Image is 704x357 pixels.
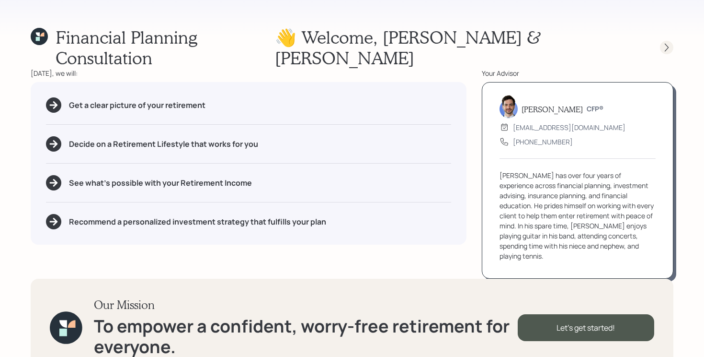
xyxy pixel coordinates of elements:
div: [DATE], we will: [31,68,466,78]
h1: To empower a confident, worry-free retirement for everyone. [94,316,518,357]
div: [PHONE_NUMBER] [513,137,573,147]
div: Let's get started! [518,314,654,341]
h5: Get a clear picture of your retirement [69,101,205,110]
h1: Financial Planning Consultation [56,27,275,68]
h5: See what's possible with your Retirement Income [69,178,252,188]
div: Your Advisor [482,68,673,78]
h1: 👋 Welcome , [PERSON_NAME] & [PERSON_NAME] [275,27,643,68]
h3: Our Mission [94,298,518,312]
div: [EMAIL_ADDRESS][DOMAIN_NAME] [513,122,625,132]
h5: [PERSON_NAME] [522,105,583,114]
h5: Recommend a personalized investment strategy that fulfills your plan [69,217,326,226]
h5: Decide on a Retirement Lifestyle that works for you [69,140,258,149]
div: [PERSON_NAME] has over four years of experience across financial planning, investment advising, i... [500,170,656,261]
img: jonah-coleman-headshot.png [500,95,518,118]
h6: CFP® [587,105,603,113]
